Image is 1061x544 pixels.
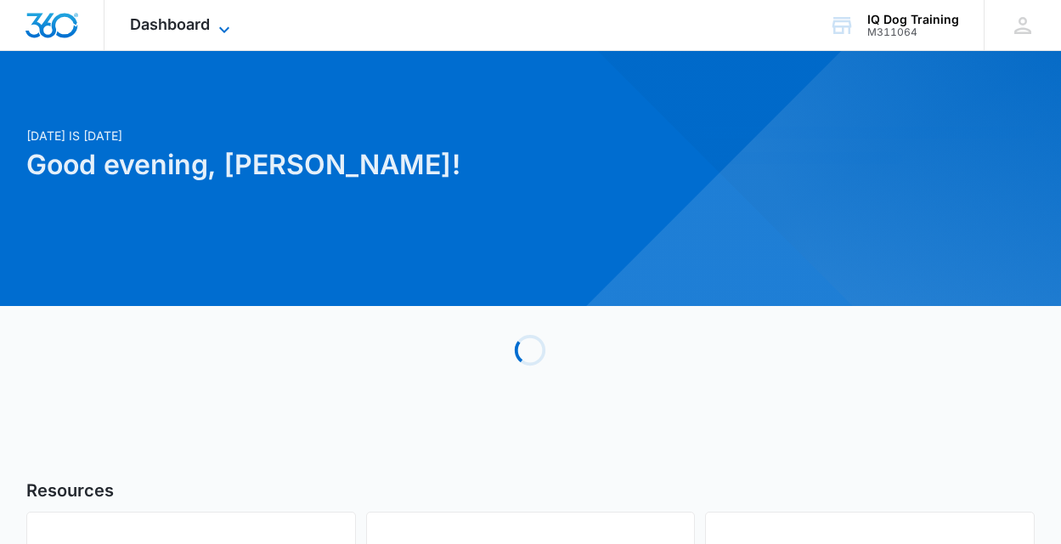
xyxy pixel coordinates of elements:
h5: Resources [26,478,1035,503]
p: [DATE] is [DATE] [26,127,691,144]
div: account id [867,26,959,38]
h1: Good evening, [PERSON_NAME]! [26,144,691,185]
div: account name [867,13,959,26]
span: Dashboard [130,15,210,33]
